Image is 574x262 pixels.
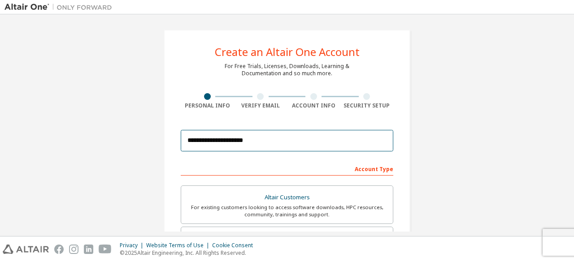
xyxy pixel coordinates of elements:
[181,102,234,109] div: Personal Info
[120,242,146,249] div: Privacy
[187,204,387,218] div: For existing customers looking to access software downloads, HPC resources, community, trainings ...
[215,47,360,57] div: Create an Altair One Account
[181,161,393,176] div: Account Type
[99,245,112,254] img: youtube.svg
[225,63,349,77] div: For Free Trials, Licenses, Downloads, Learning & Documentation and so much more.
[84,245,93,254] img: linkedin.svg
[54,245,64,254] img: facebook.svg
[69,245,78,254] img: instagram.svg
[340,102,394,109] div: Security Setup
[212,242,258,249] div: Cookie Consent
[234,102,287,109] div: Verify Email
[4,3,117,12] img: Altair One
[146,242,212,249] div: Website Terms of Use
[120,249,258,257] p: © 2025 Altair Engineering, Inc. All Rights Reserved.
[3,245,49,254] img: altair_logo.svg
[187,191,387,204] div: Altair Customers
[287,102,340,109] div: Account Info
